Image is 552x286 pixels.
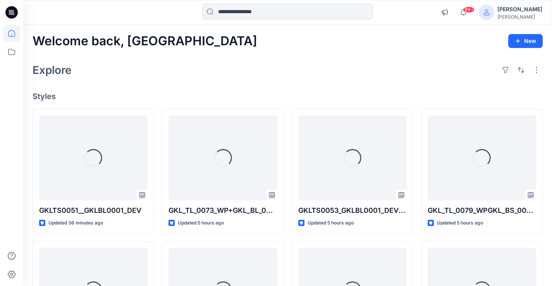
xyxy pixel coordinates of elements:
span: 99+ [463,7,475,13]
h4: Styles [33,92,543,101]
p: Updated 36 minutes ago [48,219,103,227]
div: [PERSON_NAME] [497,5,542,14]
p: GKLTS0053_GKLBL0001_DEVELOPMENT [298,205,407,216]
svg: avatar [483,9,490,15]
p: GKLTS0051__GKLBL0001_DEV [39,205,148,216]
h2: Welcome back, [GEOGRAPHIC_DATA] [33,34,257,48]
p: Updated 5 hours ago [308,219,354,227]
p: GKL_TL_0073_WP+GKL_BL_0001_WP_DEV [169,205,277,216]
button: New [508,34,543,48]
h2: Explore [33,64,72,76]
p: Updated 5 hours ago [178,219,224,227]
div: [PERSON_NAME] [497,14,542,20]
p: GKL_TL_0079_WPGKL_BS_0007_WP [428,205,536,216]
p: Updated 5 hours ago [437,219,483,227]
